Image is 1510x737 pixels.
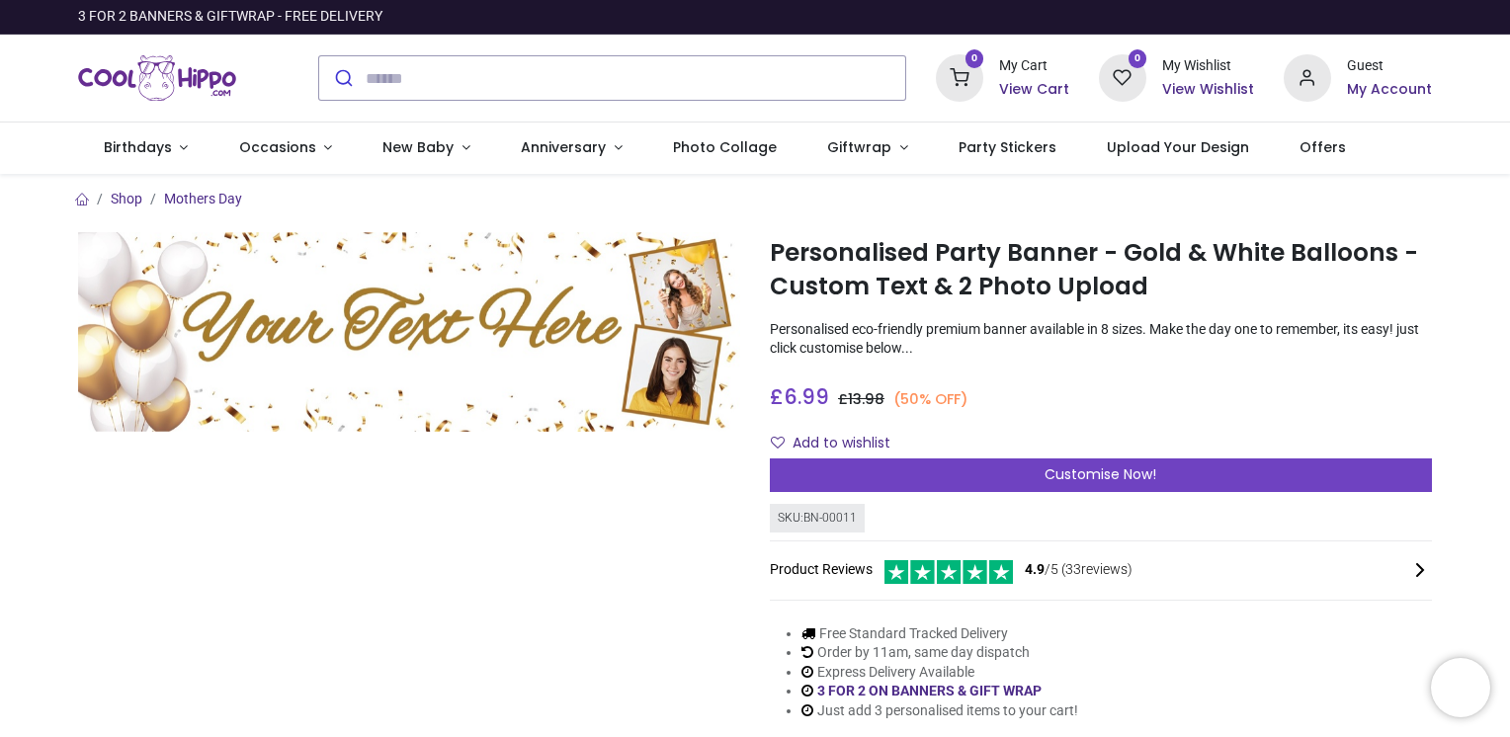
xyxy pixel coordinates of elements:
a: Birthdays [78,123,213,174]
small: (50% OFF) [893,389,968,410]
div: 3 FOR 2 BANNERS & GIFTWRAP - FREE DELIVERY [78,7,382,27]
a: 3 FOR 2 ON BANNERS & GIFT WRAP [817,683,1042,698]
span: £ [838,389,884,409]
img: Cool Hippo [78,50,236,106]
span: 13.98 [848,389,884,409]
li: Order by 11am, same day dispatch [801,643,1078,663]
a: 0 [1099,69,1146,85]
span: Anniversary [521,137,606,157]
span: Party Stickers [959,137,1056,157]
span: Occasions [239,137,316,157]
sup: 0 [1129,49,1147,68]
button: Add to wishlistAdd to wishlist [770,427,907,460]
a: New Baby [358,123,496,174]
span: Birthdays [104,137,172,157]
div: SKU: BN-00011 [770,504,865,532]
span: New Baby [382,137,454,157]
span: /5 ( 33 reviews) [1025,560,1132,580]
li: Just add 3 personalised items to your cart! [801,701,1078,721]
span: Customise Now! [1045,464,1156,484]
div: My Wishlist [1162,56,1254,76]
button: Submit [319,56,366,100]
h1: Personalised Party Banner - Gold & White Balloons - Custom Text & 2 Photo Upload [770,236,1432,304]
i: Add to wishlist [771,436,785,450]
a: Occasions [213,123,358,174]
span: Offers [1300,137,1346,157]
a: View Wishlist [1162,80,1254,100]
span: 6.99 [784,382,829,411]
a: Shop [111,191,142,206]
iframe: Brevo live chat [1431,658,1490,717]
li: Free Standard Tracked Delivery [801,624,1078,644]
li: Express Delivery Available [801,663,1078,683]
a: Mothers Day [164,191,242,206]
a: View Cart [999,80,1069,100]
div: Guest [1347,56,1432,76]
a: My Account [1347,80,1432,100]
iframe: Customer reviews powered by Trustpilot [1017,7,1432,27]
div: Product Reviews [770,557,1432,584]
span: 4.9 [1025,561,1045,577]
a: 0 [936,69,983,85]
span: Giftwrap [827,137,891,157]
a: Logo of Cool Hippo [78,50,236,106]
a: Anniversary [495,123,647,174]
a: Giftwrap [801,123,933,174]
span: £ [770,382,829,411]
img: Personalised Party Banner - Gold & White Balloons - Custom Text & 2 Photo Upload [78,232,740,431]
sup: 0 [965,49,984,68]
span: Upload Your Design [1107,137,1249,157]
span: Photo Collage [673,137,777,157]
p: Personalised eco-friendly premium banner available in 8 sizes. Make the day one to remember, its ... [770,320,1432,359]
div: My Cart [999,56,1069,76]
